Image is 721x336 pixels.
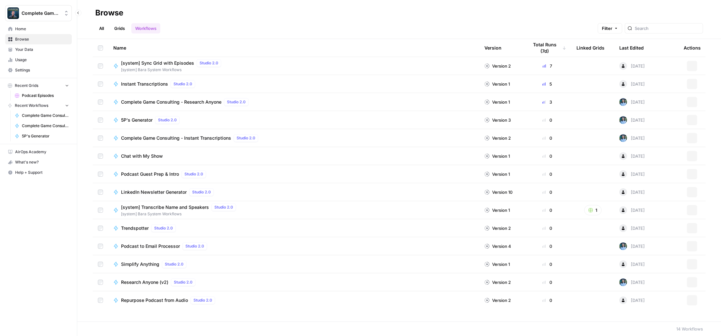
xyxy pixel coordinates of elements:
div: Version 1 [484,99,510,105]
div: [DATE] [619,134,645,142]
div: Linked Grids [576,39,604,57]
a: Research Anyone (v2)Studio 2.0 [113,278,474,286]
span: 5P's Generator [22,133,69,139]
a: Podcast Episodes [12,90,72,101]
div: Version 2 [484,63,511,69]
div: What's new? [5,157,71,167]
span: Chat with My Show [121,153,163,159]
span: Studio 2.0 [227,99,246,105]
div: [DATE] [619,296,645,304]
span: Studio 2.0 [192,189,211,195]
div: Version 4 [484,243,511,249]
div: 0 [528,117,566,123]
span: Complete Game Consulting - Research Anyone [22,123,69,129]
div: Actions [684,39,701,57]
a: Workflows [131,23,160,33]
span: Home [15,26,69,32]
div: Name [113,39,474,57]
button: 1 [584,205,602,215]
a: All [95,23,108,33]
span: Help + Support [15,170,69,175]
span: Studio 2.0 [158,117,177,123]
div: 0 [528,261,566,267]
div: Version 10 [484,189,512,195]
img: 4cjovsdt7jh7og8qs2b3rje2pqfw [619,242,627,250]
a: Complete Game Consulting - Research Anyone [12,121,72,131]
div: [DATE] [619,242,645,250]
span: Studio 2.0 [174,279,192,285]
div: Last Edited [619,39,644,57]
div: Version 1 [484,81,510,87]
div: 0 [528,279,566,285]
a: Simplify AnythingStudio 2.0 [113,260,474,268]
a: Complete Game Consulting - Instant Transcriptions [12,110,72,121]
span: Complete Game Consulting - Instant Transcriptions [22,113,69,118]
span: Your Data [15,47,69,52]
span: Repurpose Podcast from Audio [121,297,188,303]
div: Version 3 [484,117,511,123]
div: Version 1 [484,207,510,213]
button: Filter [598,23,622,33]
div: 7 [528,63,566,69]
a: [system] Transcribe Name and SpeakersStudio 2.0[system] Bara System Workflows [113,203,474,217]
span: Studio 2.0 [237,135,255,141]
div: Version 1 [484,171,510,177]
img: 4cjovsdt7jh7og8qs2b3rje2pqfw [619,278,627,286]
div: 0 [528,243,566,249]
a: AirOps Academy [5,147,72,157]
span: [system] Sync Grid with Episodes [121,60,194,66]
div: 0 [528,135,566,141]
a: Instant TranscriptionsStudio 2.0 [113,80,474,88]
div: 3 [528,99,566,105]
a: 5P's GeneratorStudio 2.0 [113,116,474,124]
span: Studio 2.0 [193,297,212,303]
div: 0 [528,207,566,213]
img: 4cjovsdt7jh7og8qs2b3rje2pqfw [619,116,627,124]
span: AirOps Academy [15,149,69,155]
button: What's new? [5,157,72,167]
span: Podcast to Email Processor [121,243,180,249]
button: Recent Grids [5,81,72,90]
div: [DATE] [619,152,645,160]
div: Version 2 [484,225,511,231]
div: 0 [528,171,566,177]
div: [DATE] [619,80,645,88]
span: LinkedIn Newsletter Generator [121,189,187,195]
span: Studio 2.0 [165,261,183,267]
span: Complete Game Consulting [22,10,61,16]
span: 5P's Generator [121,117,153,123]
div: 0 [528,189,566,195]
span: Podcast Guest Prep & Intro [121,171,179,177]
img: 4cjovsdt7jh7og8qs2b3rje2pqfw [619,134,627,142]
div: [DATE] [619,260,645,268]
a: Podcast Guest Prep & IntroStudio 2.0 [113,170,474,178]
span: Simplify Anything [121,261,159,267]
span: Studio 2.0 [214,204,233,210]
div: [DATE] [619,170,645,178]
a: Settings [5,65,72,75]
a: Complete Game Consulting - Research AnyoneStudio 2.0 [113,98,474,106]
a: Browse [5,34,72,44]
div: Version [484,39,501,57]
div: [DATE] [619,206,645,214]
span: [system] Transcribe Name and Speakers [121,204,209,210]
button: Workspace: Complete Game Consulting [5,5,72,21]
a: Complete Game Consulting - Instant TranscriptionsStudio 2.0 [113,134,474,142]
div: Version 2 [484,297,511,303]
span: Studio 2.0 [154,225,173,231]
div: 0 [528,297,566,303]
a: TrendspotterStudio 2.0 [113,224,474,232]
span: Podcast Episodes [22,93,69,98]
span: Research Anyone (v2) [121,279,168,285]
span: Studio 2.0 [184,171,203,177]
a: Repurpose Podcast from AudioStudio 2.0 [113,296,474,304]
div: [DATE] [619,224,645,232]
a: Podcast to Email ProcessorStudio 2.0 [113,242,474,250]
a: Grids [110,23,129,33]
a: 5P's Generator [12,131,72,141]
div: Version 1 [484,153,510,159]
a: [system] Sync Grid with EpisodesStudio 2.0[system] Bara System Workflows [113,59,474,73]
div: [DATE] [619,188,645,196]
a: LinkedIn Newsletter GeneratorStudio 2.0 [113,188,474,196]
button: Help + Support [5,167,72,178]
